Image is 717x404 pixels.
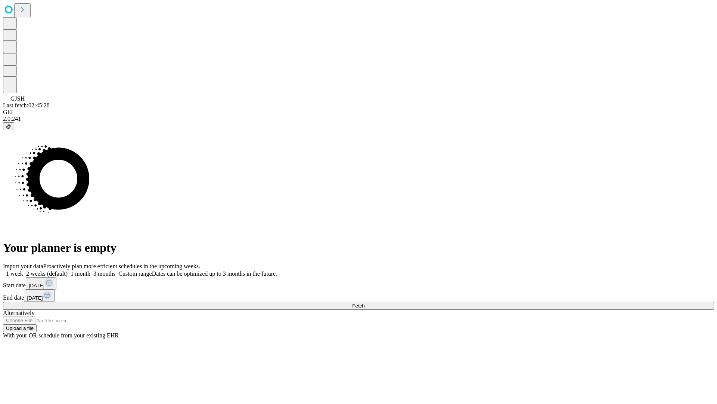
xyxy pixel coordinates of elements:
[3,324,37,332] button: Upload a file
[3,332,119,339] span: With your OR schedule from your existing EHR
[26,277,56,290] button: [DATE]
[27,295,43,301] span: [DATE]
[29,283,44,288] span: [DATE]
[3,122,14,130] button: @
[3,310,34,316] span: Alternatively
[3,241,714,255] h1: Your planner is empty
[43,263,200,269] span: Proactively plan more efficient schedules in the upcoming weeks.
[24,290,55,302] button: [DATE]
[3,116,714,122] div: 2.0.241
[3,109,714,116] div: GEI
[3,263,43,269] span: Import your data
[10,95,25,102] span: GJSH
[93,270,115,277] span: 3 months
[3,277,714,290] div: Start date
[152,270,277,277] span: Dates can be optimized up to 3 months in the future.
[3,290,714,302] div: End date
[118,270,152,277] span: Custom range
[3,102,50,108] span: Last fetch: 02:45:28
[26,270,68,277] span: 2 weeks (default)
[6,270,23,277] span: 1 week
[71,270,90,277] span: 1 month
[3,302,714,310] button: Fetch
[6,123,11,129] span: @
[352,303,364,309] span: Fetch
